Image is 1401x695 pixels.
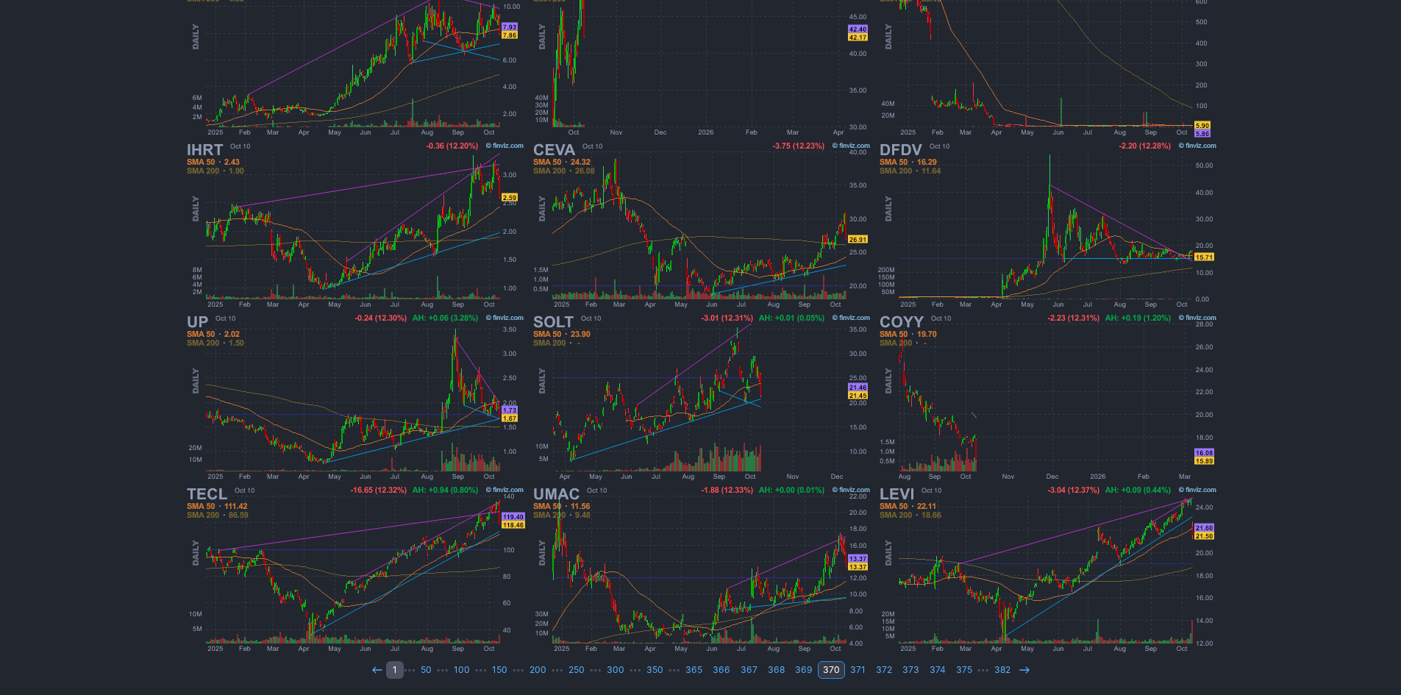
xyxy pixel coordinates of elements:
span: ⋯ [590,661,602,679]
span: ⋯ [552,661,563,679]
span: ⋯ [475,661,487,679]
img: COYY - GraniteShares YieldBOOST COIN ETF - Stock Price Chart [875,311,1219,483]
a: 372 [871,661,897,679]
a: 1 [386,661,404,679]
a: 350 [641,661,669,679]
b: 370 [823,661,840,679]
img: CEVA - Ceva Inc - Stock Price Chart [529,139,873,311]
span: ⋯ [437,661,449,679]
a: 375 [951,661,977,679]
a: 366 [707,661,735,679]
span: ⋯ [977,661,989,679]
a: 100 [449,661,475,679]
a: 250 [563,661,590,679]
a: 368 [763,661,790,679]
a: 365 [680,661,707,679]
a: 50 [416,661,437,679]
img: UMAC - Unusual Machines Inc - Stock Price Chart [529,483,873,655]
img: IHRT - iHeartMedia Inc - Stock Price Chart [182,139,527,311]
a: 200 [524,661,552,679]
a: 373 [897,661,924,679]
img: DFDV - DeFi Development Corp - Stock Price Chart [875,139,1219,311]
span: ⋯ [513,661,524,679]
a: 370 [818,661,845,679]
a: 367 [735,661,763,679]
a: 369 [790,661,818,679]
a: 374 [924,661,951,679]
a: 300 [602,661,630,679]
a: 382 [989,661,1016,679]
img: SOLT - 2x Solana ETF - Stock Price Chart [529,311,873,483]
img: LEVI - Levi Strauss & Co - Stock Price Chart [875,483,1219,655]
img: UP - Wheels Up Experience Inc - Stock Price Chart [182,311,527,483]
span: ⋯ [669,661,680,679]
span: ⋯ [404,661,416,679]
img: TECL - Direxion Daily Technology Bull 3X Shares - Stock Price Chart [182,483,527,655]
a: 371 [845,661,871,679]
span: ⋯ [630,661,641,679]
a: 150 [487,661,513,679]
